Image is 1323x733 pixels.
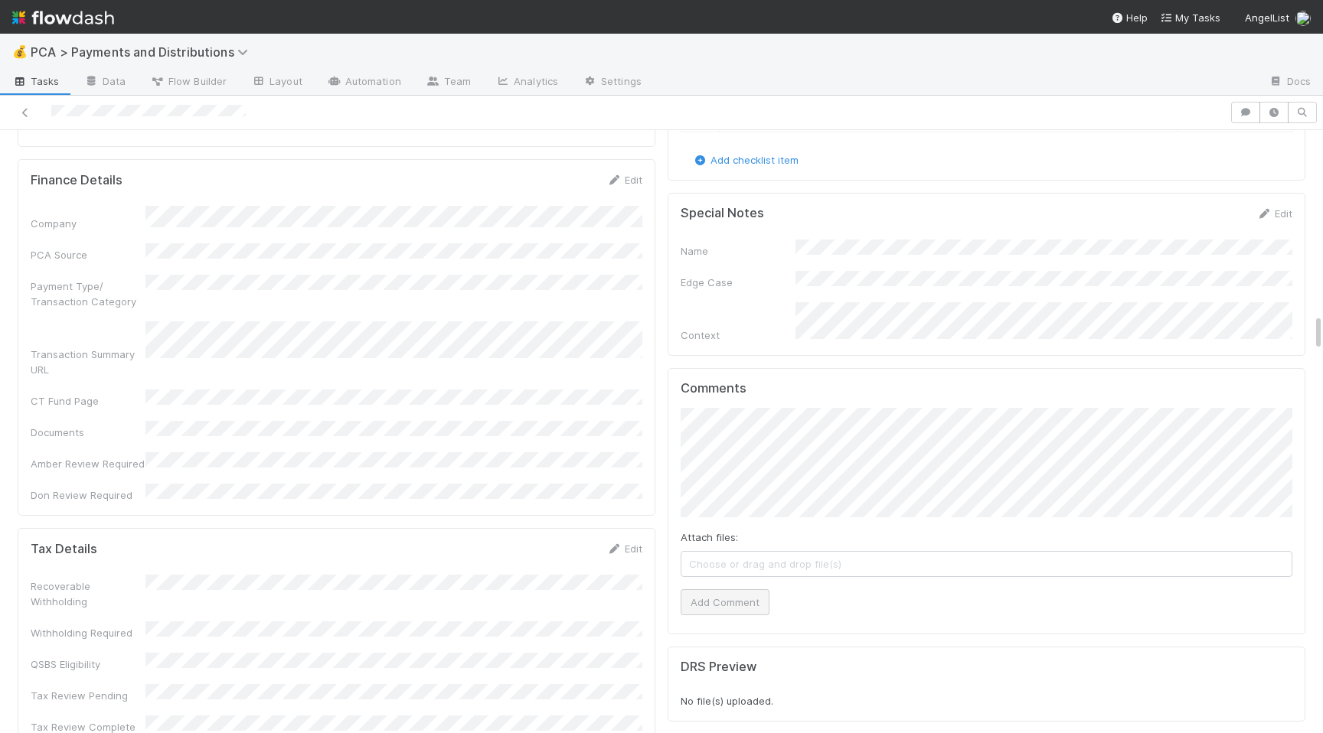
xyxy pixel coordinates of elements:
[1245,11,1289,24] span: AngelList
[1256,207,1292,220] a: Edit
[692,154,799,166] a: Add checklist item
[681,206,764,221] h5: Special Notes
[1111,10,1148,25] div: Help
[72,70,138,95] a: Data
[31,487,145,503] div: Don Review Required
[31,44,256,60] span: PCA > Payments and Distributions
[31,688,145,703] div: Tax Review Pending
[1160,11,1220,24] span: My Tasks
[31,393,145,409] div: CT Fund Page
[12,73,60,89] span: Tasks
[239,70,315,95] a: Layout
[1256,70,1323,95] a: Docs
[31,279,145,309] div: Payment Type/ Transaction Category
[12,45,28,58] span: 💰
[681,243,795,259] div: Name
[1160,10,1220,25] a: My Tasks
[681,589,769,615] button: Add Comment
[31,216,145,231] div: Company
[483,70,570,95] a: Analytics
[681,552,1292,576] span: Choose or drag and drop file(s)
[681,275,795,290] div: Edge Case
[31,578,145,609] div: Recoverable Withholding
[315,70,413,95] a: Automation
[681,660,756,675] h5: DRS Preview
[681,327,795,343] div: Context
[31,425,145,440] div: Documents
[570,70,654,95] a: Settings
[31,347,145,377] div: Transaction Summary URL
[606,174,642,186] a: Edit
[31,456,145,471] div: Amber Review Required
[31,247,145,262] div: PCA Source
[31,625,145,640] div: Withholding Required
[1295,11,1311,26] img: avatar_a2d05fec-0a57-4266-8476-74cda3464b0e.png
[413,70,483,95] a: Team
[681,660,1292,709] div: No file(s) uploaded.
[31,173,122,188] h5: Finance Details
[606,542,642,555] a: Edit
[31,542,97,557] h5: Tax Details
[150,73,227,89] span: Flow Builder
[681,381,1292,396] h5: Comments
[681,529,738,545] label: Attach files:
[138,70,239,95] a: Flow Builder
[12,5,114,31] img: logo-inverted-e16ddd16eac7371096b0.svg
[31,656,145,672] div: QSBS Eligibility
